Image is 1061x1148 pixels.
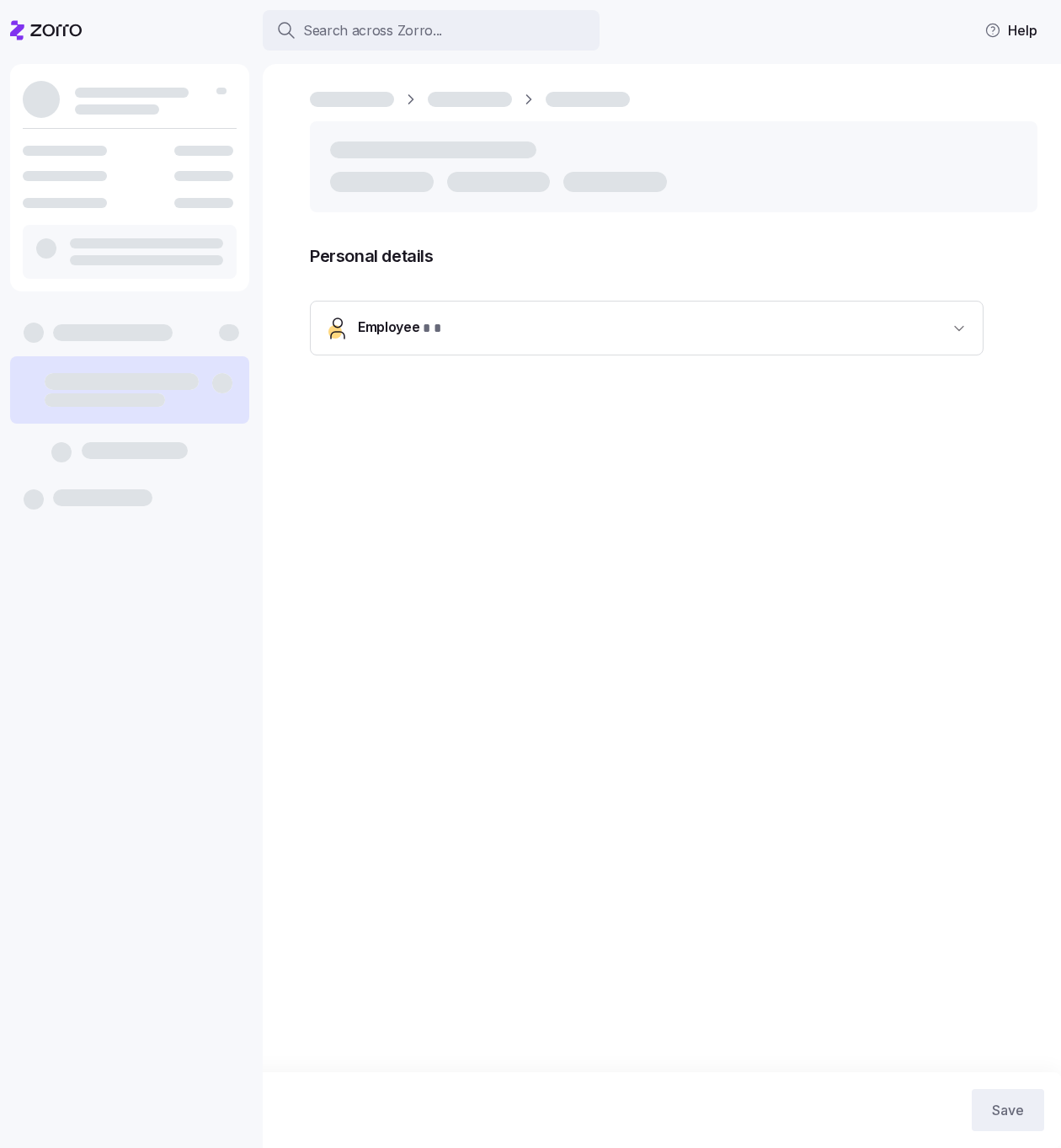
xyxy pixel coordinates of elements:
span: Employee [358,317,441,339]
button: Help [971,13,1051,47]
span: Save [992,1100,1024,1120]
button: Employee* * [311,302,983,355]
span: Help [984,20,1037,40]
span: Personal details [310,243,1037,270]
button: Save [972,1089,1044,1131]
span: Search across Zorro... [303,20,442,41]
button: Search across Zorro... [263,10,600,51]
